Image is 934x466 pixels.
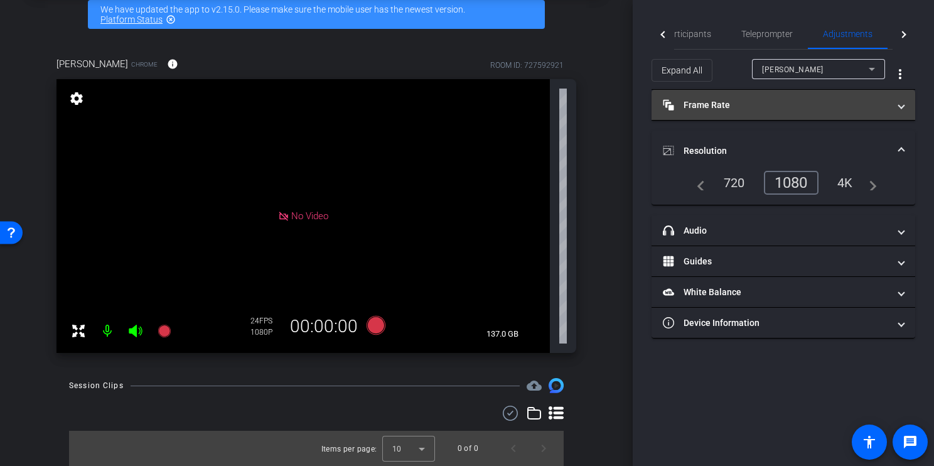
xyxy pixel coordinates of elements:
[663,30,711,38] span: Participants
[490,60,564,71] div: ROOM ID: 727592921
[458,442,478,455] div: 0 of 0
[652,277,915,307] mat-expansion-panel-header: White Balance
[663,255,889,268] mat-panel-title: Guides
[762,65,824,74] span: [PERSON_NAME]
[662,58,702,82] span: Expand All
[652,90,915,120] mat-expansion-panel-header: Frame Rate
[250,327,282,337] div: 1080P
[652,59,712,82] button: Expand All
[663,224,889,237] mat-panel-title: Audio
[69,379,124,392] div: Session Clips
[714,172,754,193] div: 720
[282,316,366,337] div: 00:00:00
[529,433,559,463] button: Next page
[741,30,793,38] span: Teleprompter
[663,144,889,158] mat-panel-title: Resolution
[764,171,819,195] div: 1080
[259,317,272,325] span: FPS
[100,14,163,24] a: Platform Status
[652,215,915,246] mat-expansion-panel-header: Audio
[862,435,877,450] mat-icon: accessibility
[250,316,282,326] div: 24
[131,60,158,69] span: Chrome
[862,175,877,190] mat-icon: navigate_next
[885,59,915,89] button: More Options for Adjustments Panel
[527,378,542,393] mat-icon: cloud_upload
[823,30,872,38] span: Adjustments
[291,210,328,222] span: No Video
[56,57,128,71] span: [PERSON_NAME]
[652,308,915,338] mat-expansion-panel-header: Device Information
[527,378,542,393] span: Destinations for your clips
[652,131,915,171] mat-expansion-panel-header: Resolution
[498,433,529,463] button: Previous page
[652,171,915,205] div: Resolution
[663,286,889,299] mat-panel-title: White Balance
[690,175,705,190] mat-icon: navigate_before
[321,443,377,455] div: Items per page:
[903,435,918,450] mat-icon: message
[167,58,178,70] mat-icon: info
[166,14,176,24] mat-icon: highlight_off
[68,91,85,106] mat-icon: settings
[828,172,862,193] div: 4K
[663,99,889,112] mat-panel-title: Frame Rate
[663,317,889,330] mat-panel-title: Device Information
[482,327,523,342] span: 137.0 GB
[549,378,564,393] img: Session clips
[893,67,908,82] mat-icon: more_vert
[652,246,915,276] mat-expansion-panel-header: Guides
